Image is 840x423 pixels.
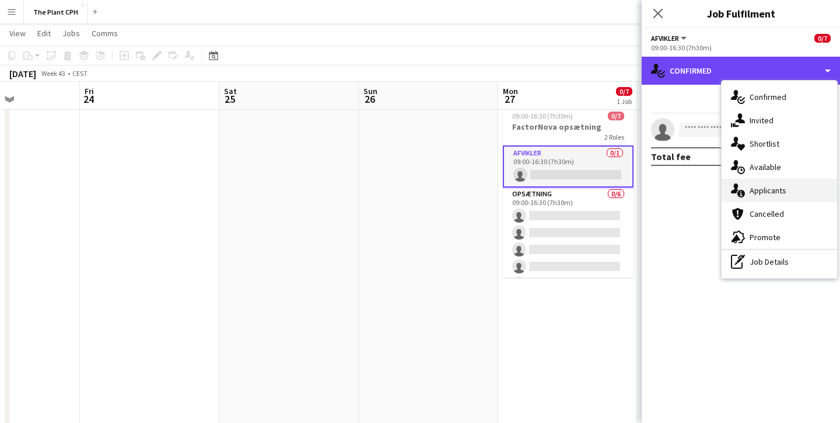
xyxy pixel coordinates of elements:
a: View [5,26,30,41]
span: Afvikler [651,34,679,43]
span: 24 [83,92,94,106]
span: Sat [224,86,237,96]
span: Applicants [750,185,786,196]
span: 09:00-16:30 (7h30m) [512,112,573,120]
app-job-card: 09:00-16:30 (7h30m)0/7FactorNova opsætning2 RolesAfvikler0/109:00-16:30 (7h30m) Opsætning0/609:00... [503,105,633,278]
button: The Plant CPH [24,1,88,23]
button: Afvikler [651,34,688,43]
div: Total fee [651,151,691,162]
a: Jobs [58,26,85,41]
div: 1 Job [617,97,632,106]
h3: FactorNova opsætning [503,122,633,132]
span: 2 Roles [604,133,624,141]
app-card-role: Opsætning0/609:00-16:30 (7h30m) [503,188,633,312]
span: 25 [222,92,237,106]
div: Job Details [722,250,837,273]
span: Confirmed [750,92,786,102]
span: Cancelled [750,209,784,219]
span: Week 43 [38,69,68,78]
span: 0/7 [814,34,831,43]
span: Invited [750,115,773,126]
span: Promote [750,232,780,242]
app-card-role: Afvikler0/109:00-16:30 (7h30m) [503,145,633,188]
span: 27 [501,92,518,106]
span: 28 [640,92,656,106]
div: 09:00-16:30 (7h30m) [651,43,831,52]
div: Confirmed [642,57,840,85]
span: Mon [503,86,518,96]
a: Comms [87,26,123,41]
span: Fri [85,86,94,96]
span: Edit [37,28,51,39]
span: Comms [92,28,118,39]
span: 0/7 [616,87,632,96]
span: Sun [363,86,377,96]
h3: Job Fulfilment [642,6,840,21]
span: View [9,28,26,39]
div: [DATE] [9,68,36,79]
span: 0/7 [608,112,624,120]
span: 26 [362,92,377,106]
span: Jobs [62,28,80,39]
a: Edit [33,26,55,41]
span: Shortlist [750,138,779,149]
div: CEST [72,69,87,78]
span: Available [750,162,781,172]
